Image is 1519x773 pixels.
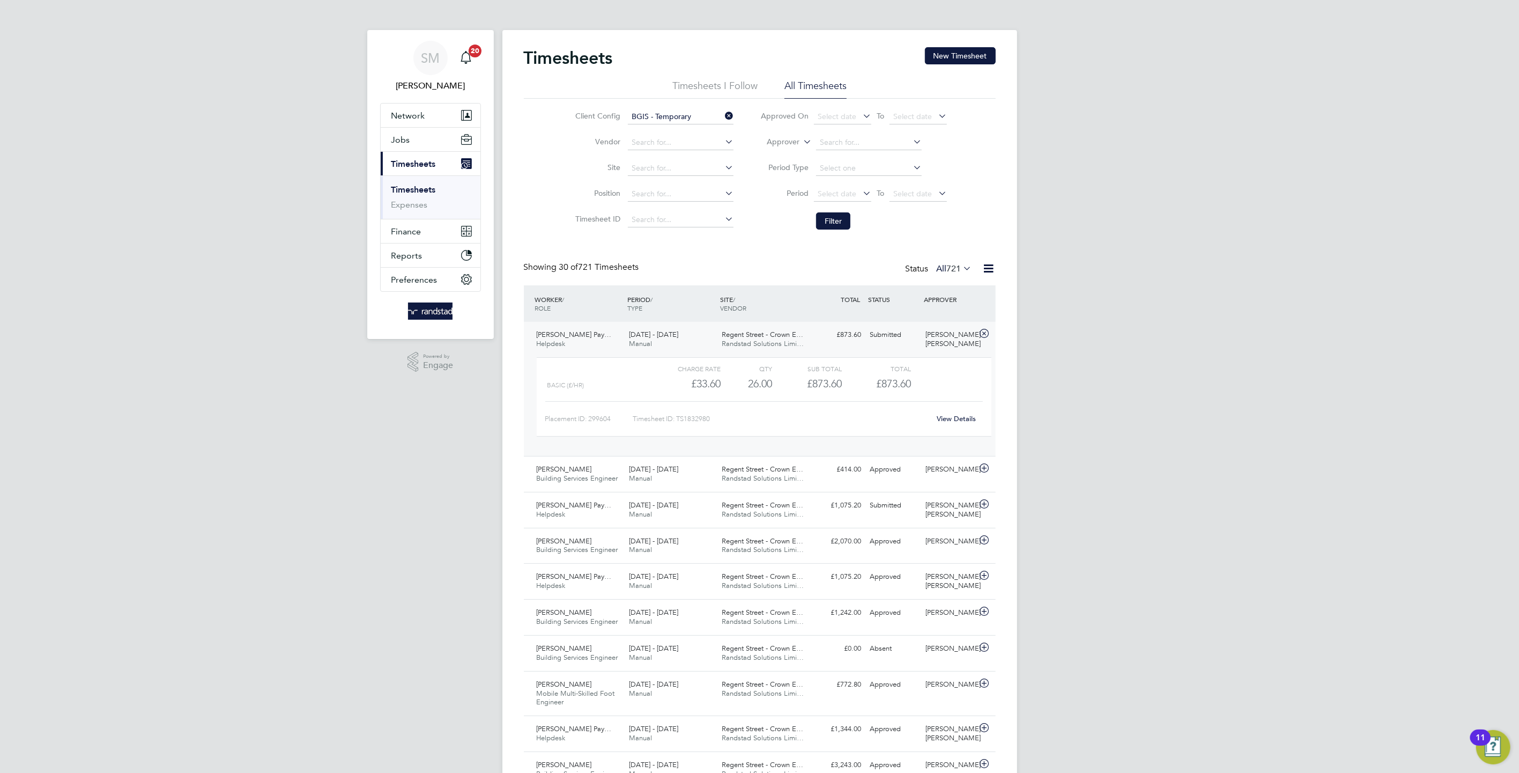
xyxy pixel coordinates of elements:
[537,608,592,617] span: [PERSON_NAME]
[866,604,922,622] div: Approved
[629,581,652,590] span: Manual
[629,689,652,698] span: Manual
[408,303,453,320] img: randstad-logo-retina.png
[866,290,922,309] div: STATUS
[873,186,887,200] span: To
[537,617,618,626] span: Building Services Engineer
[717,290,810,318] div: SITE
[873,109,887,123] span: To
[537,536,592,546] span: [PERSON_NAME]
[629,572,678,581] span: [DATE] - [DATE]
[810,604,866,622] div: £1,242.00
[722,510,804,519] span: Randstad Solutions Limi…
[629,510,652,519] span: Manual
[629,500,678,510] span: [DATE] - [DATE]
[921,497,977,524] div: [PERSON_NAME] [PERSON_NAME]
[421,51,440,65] span: SM
[380,41,481,92] a: SM[PERSON_NAME]
[629,724,678,733] span: [DATE] - [DATE]
[721,362,773,375] div: QTY
[629,644,678,653] span: [DATE] - [DATE]
[810,497,866,514] div: £1,075.20
[722,581,804,590] span: Randstad Solutions Limi…
[537,689,615,707] span: Mobile Multi-Skilled Foot Engineer
[866,568,922,586] div: Approved
[722,474,804,483] span: Randstad Solutions Limi…
[921,290,977,309] div: APPROVER
[381,152,480,175] button: Timesheets
[720,304,746,312] span: VENDOR
[381,104,480,127] button: Network
[633,410,930,428] div: Timesheet ID: TS1832980
[760,188,809,198] label: Period
[391,135,410,145] span: Jobs
[921,568,977,595] div: [PERSON_NAME] [PERSON_NAME]
[810,461,866,478] div: £414.00
[810,533,866,550] div: £2,070.00
[925,47,996,64] button: New Timesheet
[842,362,911,375] div: Total
[722,733,804,742] span: Randstad Solutions Limi…
[921,640,977,658] div: [PERSON_NAME]
[572,188,620,198] label: Position
[537,581,566,590] span: Helpdesk
[367,30,494,339] nav: Main navigation
[751,137,799,148] label: Approver
[629,653,652,662] span: Manual
[810,676,866,694] div: £772.80
[721,375,773,393] div: 26.00
[628,212,733,227] input: Search for...
[381,175,480,219] div: Timesheets
[1476,730,1510,764] button: Open Resource Center, 11 new notifications
[921,604,977,622] div: [PERSON_NAME]
[537,680,592,689] span: [PERSON_NAME]
[760,163,809,172] label: Period Type
[547,381,584,389] span: Basic (£/HR)
[866,497,922,514] div: Submitted
[816,161,922,176] input: Select one
[841,295,861,304] span: TOTAL
[625,290,717,318] div: PERIOD
[391,226,421,237] span: Finance
[816,135,922,150] input: Search for...
[672,79,758,99] li: Timesheets I Follow
[921,326,977,353] div: [PERSON_NAME] [PERSON_NAME]
[722,617,804,626] span: Randstad Solutions Limi…
[629,339,652,348] span: Manual
[537,474,618,483] span: Building Services Engineer
[545,410,633,428] div: Placement ID: 299604
[1476,738,1485,752] div: 11
[524,47,613,69] h2: Timesheets
[537,760,592,769] span: [PERSON_NAME]
[629,680,678,689] span: [DATE] - [DATE]
[537,510,566,519] span: Helpdesk
[380,303,481,320] a: Go to home page
[937,263,972,274] label: All
[469,45,481,57] span: 20
[722,572,803,581] span: Regent Street - Crown E…
[651,375,720,393] div: £33.60
[722,653,804,662] span: Randstad Solutions Limi…
[628,109,733,124] input: Search for...
[391,185,436,195] a: Timesheets
[537,339,566,348] span: Helpdesk
[524,262,641,273] div: Showing
[391,159,436,169] span: Timesheets
[629,465,678,474] span: [DATE] - [DATE]
[629,330,678,339] span: [DATE] - [DATE]
[866,720,922,738] div: Approved
[535,304,551,312] span: ROLE
[455,41,477,75] a: 20
[629,617,652,626] span: Manual
[893,189,932,198] span: Select date
[537,724,612,733] span: [PERSON_NAME] Pay…
[559,262,579,273] span: 30 of
[784,79,847,99] li: All Timesheets
[572,163,620,172] label: Site
[629,474,652,483] span: Manual
[722,644,803,653] span: Regent Street - Crown E…
[866,640,922,658] div: Absent
[537,545,618,554] span: Building Services Engineer
[391,251,423,261] span: Reports
[628,187,733,202] input: Search for...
